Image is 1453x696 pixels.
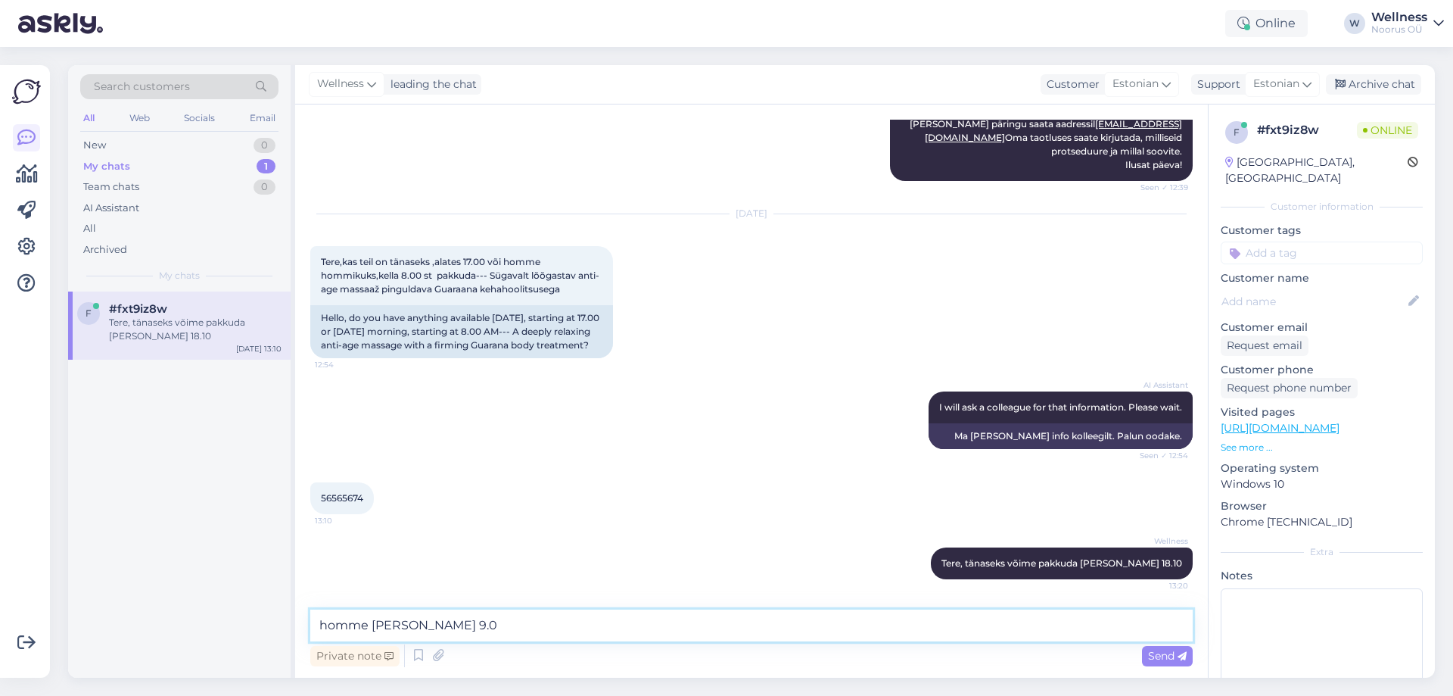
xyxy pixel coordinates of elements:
div: Customer information [1221,200,1423,214]
span: Search customers [94,79,190,95]
span: AI Assistant [1131,379,1188,391]
div: [GEOGRAPHIC_DATA], [GEOGRAPHIC_DATA] [1225,154,1408,186]
span: Seen ✓ 12:39 [1131,182,1188,193]
span: My chats [159,269,200,282]
p: Browser [1221,498,1423,514]
p: Customer phone [1221,362,1423,378]
div: leading the chat [384,76,477,92]
input: Add a tag [1221,242,1423,264]
div: Tere, tänaseks võime pakkuda [PERSON_NAME] 18.10 [109,316,282,343]
div: 1 [257,159,275,174]
input: Add name [1221,293,1405,310]
div: Support [1191,76,1240,92]
div: Private note [310,646,400,666]
div: Extra [1221,545,1423,559]
span: I will ask a colleague for that information. Please wait. [939,401,1182,413]
span: Send [1148,649,1187,663]
span: Tere. [PERSON_NAME] päringu saata aadressil Oma taotluses saate kirjutada, milliseid protseduure ... [910,105,1184,170]
div: My chats [83,159,130,174]
div: Wellness [1371,11,1427,23]
p: Visited pages [1221,404,1423,420]
div: Hello, do you have anything available [DATE], starting at 17.00 or [DATE] morning, starting at 8.... [310,305,613,358]
div: Archive chat [1326,74,1421,95]
div: New [83,138,106,153]
p: Notes [1221,568,1423,584]
div: [DATE] 13:10 [236,343,282,354]
div: # fxt9iz8w [1257,121,1357,139]
p: Customer tags [1221,223,1423,239]
p: Windows 10 [1221,476,1423,492]
div: AI Assistant [83,201,139,216]
p: Customer email [1221,320,1423,336]
span: f [1234,126,1240,138]
textarea: homme [PERSON_NAME] 9. [310,610,1193,641]
div: All [83,221,96,236]
div: W [1344,13,1365,34]
div: Noorus OÜ [1371,23,1427,36]
span: Tere,kas teil on tänaseks ,alates 17.00 või homme hommikuks,kella 8.00 st pakkuda--- Sügavalt lõõ... [321,256,599,295]
div: Ma [PERSON_NAME] info kolleegilt. Palun oodake. [929,423,1193,449]
span: Wellness [1131,535,1188,547]
p: Operating system [1221,460,1423,476]
p: Chrome [TECHNICAL_ID] [1221,514,1423,530]
div: Socials [181,108,218,128]
span: f [86,307,92,319]
span: 13:10 [315,515,372,526]
span: Estonian [1253,76,1299,92]
p: Customer name [1221,270,1423,286]
div: 0 [254,138,275,153]
div: Online [1225,10,1308,37]
div: [DATE] [310,207,1193,220]
span: 12:54 [315,359,372,370]
div: Email [247,108,278,128]
div: All [80,108,98,128]
p: See more ... [1221,441,1423,454]
a: [URL][DOMAIN_NAME] [1221,421,1339,435]
a: WellnessNoorus OÜ [1371,11,1444,36]
span: 13:20 [1131,580,1188,591]
span: Tere, tänaseks võime pakkuda [PERSON_NAME] 18.10 [941,557,1182,569]
div: 0 [254,179,275,195]
span: Estonian [1112,76,1159,92]
div: Team chats [83,179,139,195]
div: Request email [1221,336,1308,356]
span: Seen ✓ 12:54 [1131,450,1188,461]
div: Archived [83,242,127,257]
div: Request phone number [1221,378,1358,398]
span: 56565674 [321,492,363,504]
img: Askly Logo [12,77,41,106]
span: Wellness [317,76,364,92]
div: Web [126,108,153,128]
span: Online [1357,122,1418,139]
div: Customer [1041,76,1100,92]
span: #fxt9iz8w [109,302,167,316]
